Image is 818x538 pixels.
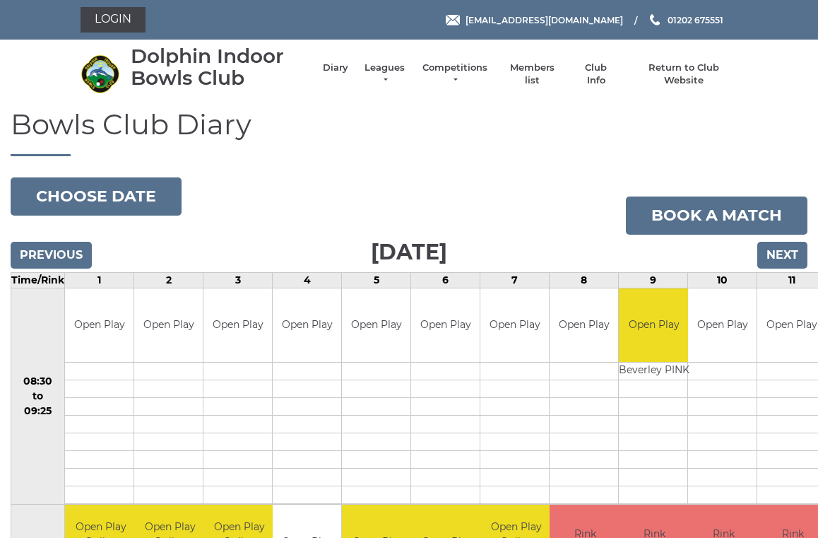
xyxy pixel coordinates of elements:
[631,62,737,87] a: Return to Club Website
[648,13,723,27] a: Phone us 01202 675551
[576,62,617,87] a: Club Info
[65,288,134,363] td: Open Play
[480,272,550,288] td: 7
[421,62,489,87] a: Competitions
[81,7,146,33] a: Login
[502,62,561,87] a: Members list
[81,54,119,93] img: Dolphin Indoor Bowls Club
[131,45,309,89] div: Dolphin Indoor Bowls Club
[11,109,807,156] h1: Bowls Club Diary
[619,363,689,380] td: Beverley PINK
[273,288,341,363] td: Open Play
[11,288,65,505] td: 08:30 to 09:25
[466,14,623,25] span: [EMAIL_ADDRESS][DOMAIN_NAME]
[134,272,203,288] td: 2
[411,288,480,363] td: Open Play
[273,272,342,288] td: 4
[550,272,619,288] td: 8
[446,15,460,25] img: Email
[446,13,623,27] a: Email [EMAIL_ADDRESS][DOMAIN_NAME]
[757,242,807,269] input: Next
[619,272,688,288] td: 9
[480,288,549,363] td: Open Play
[688,288,757,363] td: Open Play
[323,62,348,74] a: Diary
[11,272,65,288] td: Time/Rink
[342,288,410,363] td: Open Play
[626,197,807,235] a: Book a match
[203,288,272,363] td: Open Play
[203,272,273,288] td: 3
[619,288,689,363] td: Open Play
[411,272,480,288] td: 6
[11,177,182,216] button: Choose date
[65,272,134,288] td: 1
[550,288,618,363] td: Open Play
[134,288,203,363] td: Open Play
[11,242,92,269] input: Previous
[688,272,757,288] td: 10
[668,14,723,25] span: 01202 675551
[362,62,407,87] a: Leagues
[342,272,411,288] td: 5
[650,14,660,25] img: Phone us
